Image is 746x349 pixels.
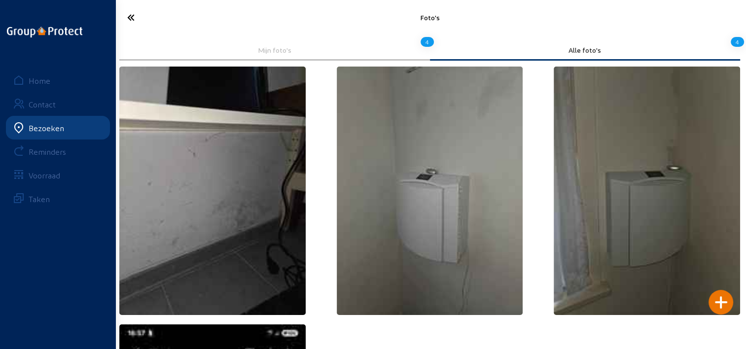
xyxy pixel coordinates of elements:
[6,92,110,116] a: Contact
[554,67,740,315] img: thb_ab417632-436f-d789-b298-da37dd486cf7.jpeg
[119,67,306,315] img: thb_44791002-8959-39a3-3eb7-4540d896f9ad.jpeg
[6,140,110,163] a: Reminders
[29,123,64,133] div: Bezoeken
[219,13,640,22] div: Foto's
[421,34,434,50] div: 4
[731,34,744,50] div: 4
[6,116,110,140] a: Bezoeken
[29,147,66,156] div: Reminders
[437,46,734,54] div: Alle foto's
[29,194,50,204] div: Taken
[7,27,82,37] img: logo-oneline.png
[29,100,56,109] div: Contact
[29,76,50,85] div: Home
[126,46,423,54] div: Mijn foto's
[6,163,110,187] a: Voorraad
[29,171,60,180] div: Voorraad
[6,187,110,210] a: Taken
[6,69,110,92] a: Home
[337,67,523,315] img: thb_71fc56d9-f881-24dc-fc8e-fb5c287a7efc.jpeg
